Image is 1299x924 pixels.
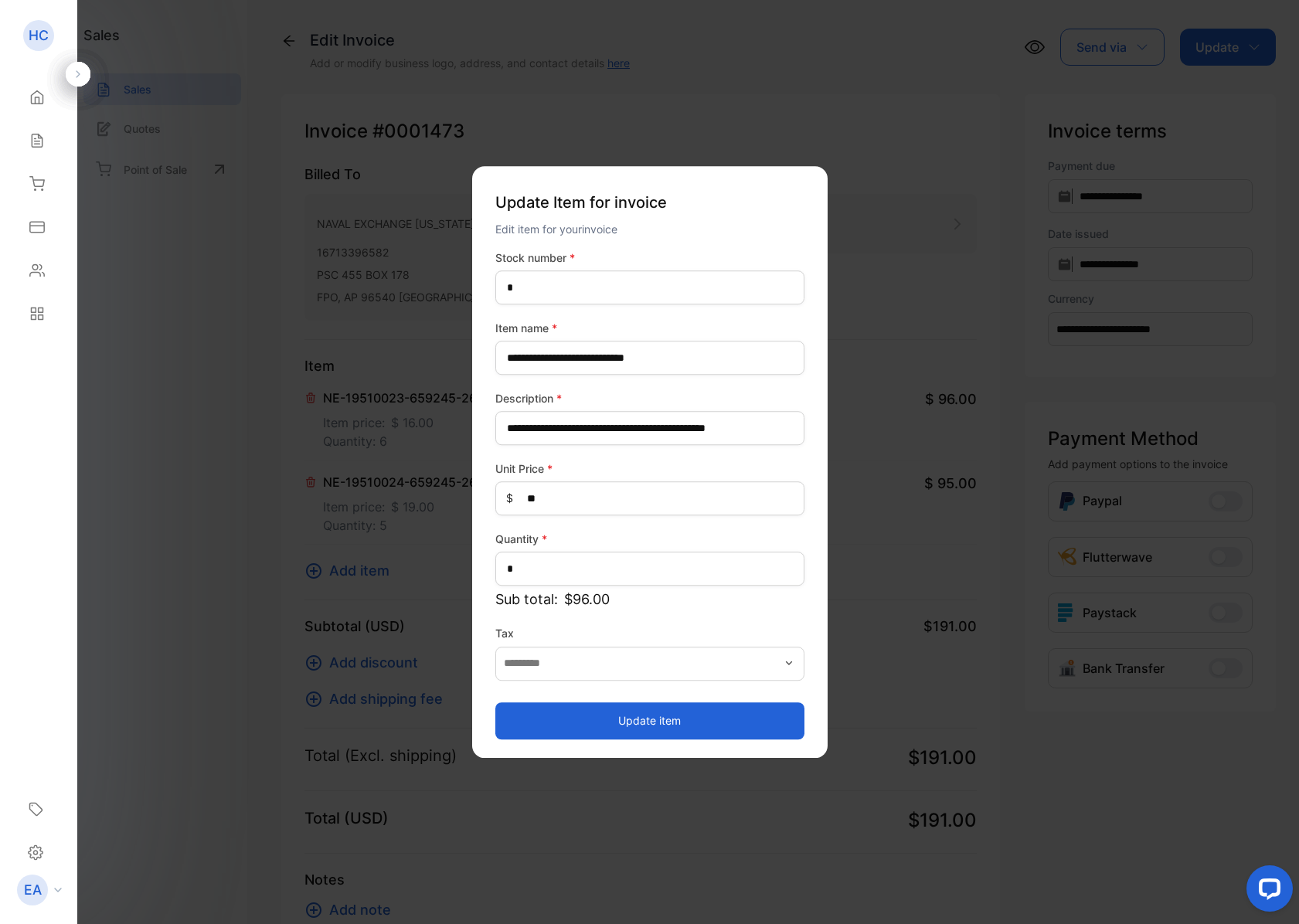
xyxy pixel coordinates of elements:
[495,531,804,547] label: Quantity
[495,625,804,641] label: Tax
[495,390,804,406] label: Description
[495,320,804,336] label: Item name
[495,223,617,236] span: Edit item for your invoice
[495,702,804,739] button: Update item
[29,25,49,46] p: HC
[495,250,804,266] label: Stock number
[506,491,513,507] span: $
[495,185,804,220] p: Update Item for invoice
[495,460,804,477] label: Unit Price
[564,589,610,610] span: $96.00
[24,880,42,900] p: EA
[495,589,804,610] p: Sub total:
[1234,859,1299,924] iframe: LiveChat chat widget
